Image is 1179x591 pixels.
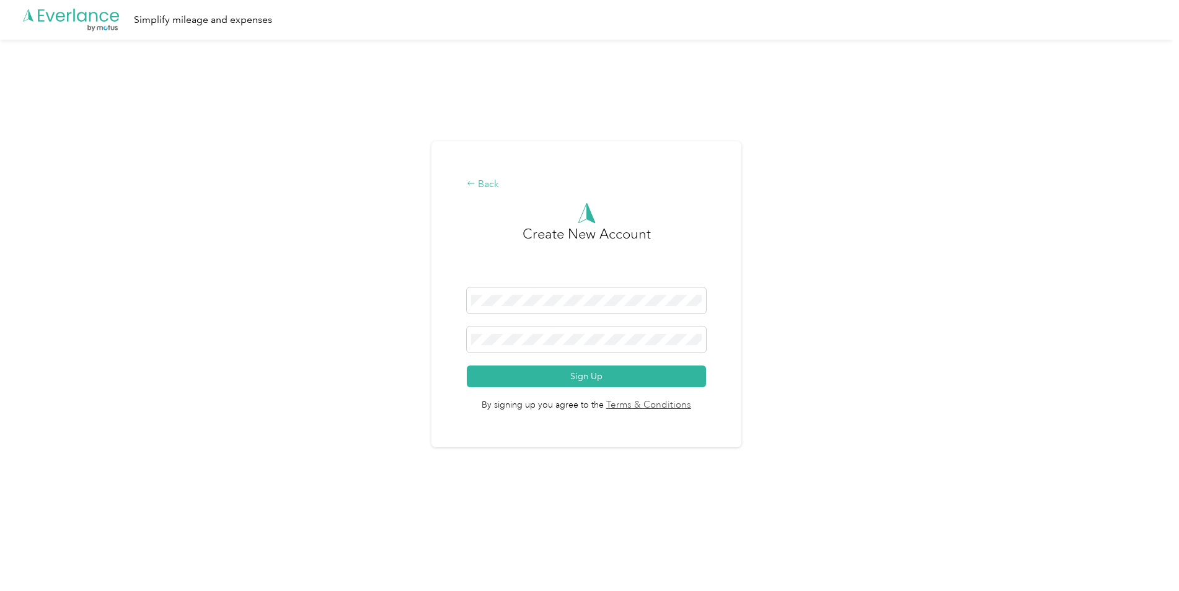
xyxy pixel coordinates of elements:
h3: Create New Account [523,224,651,287]
span: By signing up you agree to the [467,387,706,412]
div: Simplify mileage and expenses [134,12,272,28]
button: Sign Up [467,366,706,387]
div: Back [467,177,706,192]
a: Terms & Conditions [604,398,691,413]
